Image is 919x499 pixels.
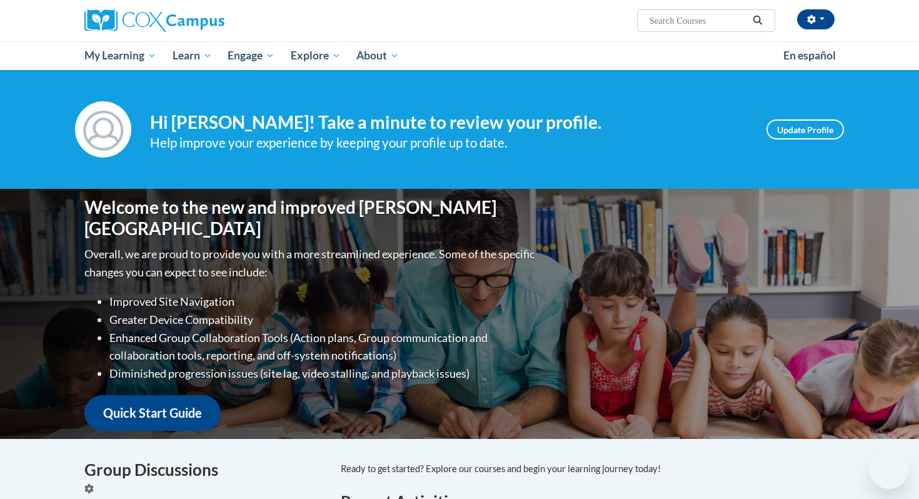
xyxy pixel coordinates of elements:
[84,395,221,431] a: Quick Start Guide
[75,101,131,158] img: Profile Image
[84,9,224,32] img: Cox Campus
[84,458,322,482] h4: Group Discussions
[76,41,164,70] a: My Learning
[783,49,836,62] span: En español
[869,449,909,489] iframe: Button to launch messaging window
[291,48,341,63] span: Explore
[84,245,538,281] p: Overall, we are proud to provide you with a more streamlined experience. Some of the specific cha...
[150,112,748,133] h4: Hi [PERSON_NAME]! Take a minute to review your profile.
[349,41,408,70] a: About
[109,365,538,383] li: Diminished progression issues (site lag, video stalling, and playback issues)
[648,13,748,28] input: Search Courses
[766,119,844,139] a: Update Profile
[748,13,767,28] button: Search
[228,48,274,63] span: Engage
[356,48,399,63] span: About
[109,311,538,329] li: Greater Device Compatibility
[797,9,835,29] button: Account Settings
[66,41,853,70] div: Main menu
[219,41,283,70] a: Engage
[164,41,220,70] a: Learn
[84,48,156,63] span: My Learning
[173,48,212,63] span: Learn
[775,43,844,69] a: En español
[109,329,538,365] li: Enhanced Group Collaboration Tools (Action plans, Group communication and collaboration tools, re...
[283,41,349,70] a: Explore
[109,293,538,311] li: Improved Site Navigation
[84,197,538,239] h1: Welcome to the new and improved [PERSON_NAME][GEOGRAPHIC_DATA]
[84,9,322,32] a: Cox Campus
[150,133,748,153] div: Help improve your experience by keeping your profile up to date.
